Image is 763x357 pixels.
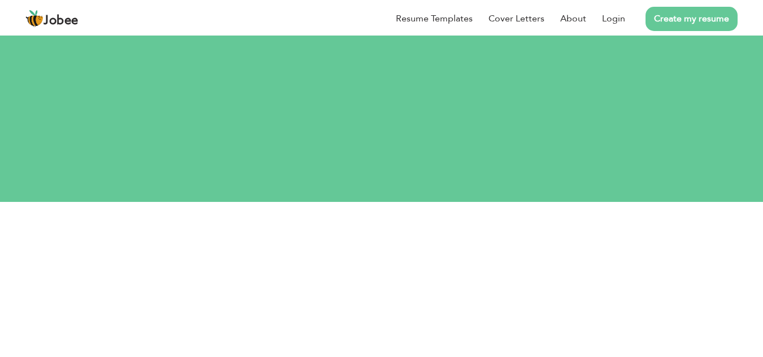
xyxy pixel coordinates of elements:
[43,15,79,27] span: Jobee
[25,10,43,28] img: jobee.io
[396,12,473,25] a: Resume Templates
[602,12,625,25] a: Login
[560,12,586,25] a: About
[489,12,544,25] a: Cover Letters
[25,10,79,28] a: Jobee
[646,7,738,31] a: Create my resume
